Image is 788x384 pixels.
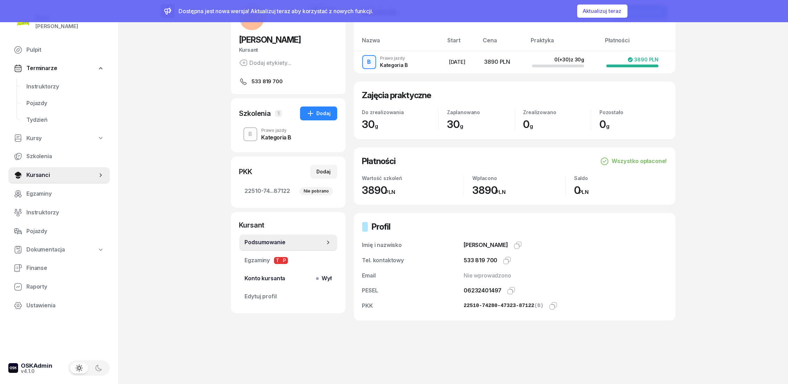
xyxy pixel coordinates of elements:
[26,189,104,198] span: Egzaminy
[523,109,591,115] div: Zrealizowano
[26,171,97,180] span: Kursanci
[239,35,301,45] span: [PERSON_NAME]
[526,36,601,51] th: Praktyka
[362,301,464,310] div: PKK
[21,369,52,374] div: v4.1.0
[574,175,667,181] div: Saldo
[449,58,473,67] div: [DATE]
[275,110,282,117] span: 1
[484,58,521,67] div: 3890 PLN
[239,77,337,86] a: 533 819 700
[26,152,104,161] span: Szkolenia
[26,134,42,143] span: Kursy
[319,274,332,283] span: Wył
[362,156,396,167] h2: Płatności
[8,148,110,165] a: Szkolenia
[21,95,110,112] a: Pojazdy
[362,256,464,265] div: Tel. kontaktowy
[385,189,396,195] small: PLN
[558,57,571,62] span: (+30)
[523,118,533,130] span: 0
[26,227,104,236] span: Pojazdy
[464,301,544,310] div: 22510-74280-47323-87122
[8,60,110,76] a: Terminarze
[362,118,379,130] span: 30
[239,220,337,230] div: Kursant
[246,128,255,140] div: B
[362,271,464,280] div: Email
[464,286,501,295] div: 06232401497
[8,130,110,146] a: Kursy
[239,59,292,67] button: Dodaj etykiety...
[8,242,110,258] a: Dokumentacja
[530,123,533,129] small: g
[362,241,402,248] span: Imię i nazwisko
[375,123,378,129] small: g
[372,221,391,232] h2: Profil
[26,45,104,54] span: Pulpit
[306,109,331,118] div: Dodaj
[362,175,464,181] div: Wartość szkoleń
[239,234,337,251] a: Podsumowanie
[443,36,479,51] th: Start
[447,118,463,130] span: 30
[239,125,337,144] button: BPrawo jazdyKategoria B
[26,116,104,125] span: Tydzień
[600,157,667,166] div: Wszystko opłacone!
[239,288,337,305] a: Edytuj profil
[239,45,337,54] div: Kursant
[8,363,18,373] img: logo-xs-dark@2x.png
[599,109,667,115] div: Pozostało
[21,78,110,95] a: Instruktorzy
[262,128,292,133] div: Prawo jazdy
[26,64,57,73] span: Terminarze
[579,189,589,195] small: PLN
[496,189,506,195] small: PLN
[577,5,628,18] button: Aktualizuj teraz
[26,82,104,91] span: Instruktorzy
[252,77,283,86] span: 533 819 700
[239,183,337,199] a: 22510-74...87122Nie pobrano
[26,301,104,310] span: Ustawienia
[245,238,325,247] span: Podsumowanie
[21,363,52,369] div: OSKAdmin
[464,271,667,280] div: Nie wprowadzono
[628,57,659,62] div: 3890 PLN
[299,187,333,195] div: Nie pobrano
[472,184,565,197] div: 3890
[239,252,337,269] a: EgzaminyTP
[310,165,337,179] button: Dodaj
[26,282,104,291] span: Raporty
[245,292,332,301] span: Edytuj profil
[26,99,104,108] span: Pojazdy
[8,42,110,58] a: Pulpit
[8,167,110,184] a: Kursanci
[26,264,104,273] span: Finanse
[534,303,544,309] span: (B)
[245,274,332,283] span: Konto kursanta
[26,208,104,217] span: Instruktorzy
[8,186,110,202] a: Egzaminy
[274,257,281,264] span: T
[8,279,110,295] a: Raporty
[239,109,271,118] div: Szkolenia
[245,256,332,265] span: Egzaminy
[460,123,463,129] small: g
[8,223,110,240] a: Pojazdy
[354,36,443,51] th: Nazwa
[362,90,431,101] h2: Zajęcia praktyczne
[245,187,332,196] span: 22510-74...87122
[8,260,110,276] a: Finanse
[243,127,257,141] button: B
[317,168,331,176] div: Dodaj
[26,245,65,254] span: Dokumentacja
[464,241,508,248] span: [PERSON_NAME]
[35,22,78,31] div: [PERSON_NAME]
[464,256,497,265] div: 533 819 700
[599,118,609,130] span: 0
[300,106,337,120] button: Dodaj
[574,184,667,197] div: 0
[479,36,526,51] th: Cena
[281,257,288,264] span: P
